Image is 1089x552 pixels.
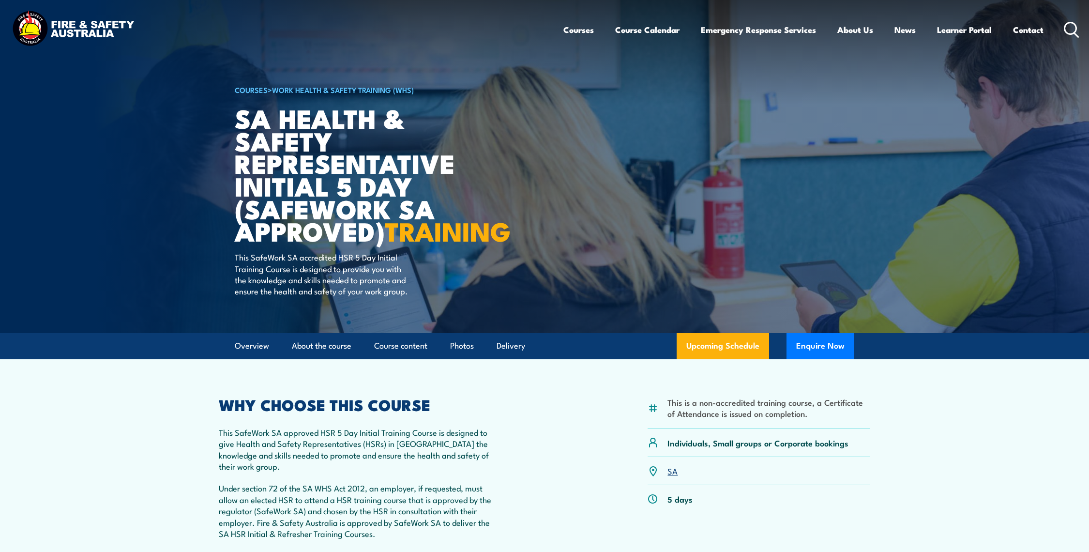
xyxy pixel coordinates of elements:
[292,333,351,359] a: About the course
[235,251,411,297] p: This SafeWork SA accredited HSR 5 Day Initial Training Course is designed to provide you with the...
[219,427,501,472] p: This SafeWork SA approved HSR 5 Day Initial Training Course is designed to give Health and Safety...
[615,17,680,43] a: Course Calendar
[219,482,501,539] p: Under section 72 of the SA WHS Act 2012, an employer, if requested, must allow an elected HSR to ...
[667,437,848,448] p: Individuals, Small groups or Corporate bookings
[272,84,414,95] a: Work Health & Safety Training (WHS)
[563,17,594,43] a: Courses
[385,210,511,250] strong: TRAINING
[235,84,268,95] a: COURSES
[374,333,427,359] a: Course content
[937,17,992,43] a: Learner Portal
[894,17,916,43] a: News
[235,333,269,359] a: Overview
[786,333,854,359] button: Enquire Now
[497,333,525,359] a: Delivery
[667,493,693,505] p: 5 days
[450,333,474,359] a: Photos
[677,333,769,359] a: Upcoming Schedule
[219,398,501,411] h2: WHY CHOOSE THIS COURSE
[235,107,474,242] h1: SA Health & Safety Representative Initial 5 Day (SafeWork SA Approved)
[667,397,870,419] li: This is a non-accredited training course, a Certificate of Attendance is issued on completion.
[667,465,678,476] a: SA
[837,17,873,43] a: About Us
[701,17,816,43] a: Emergency Response Services
[1013,17,1044,43] a: Contact
[235,84,474,95] h6: >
